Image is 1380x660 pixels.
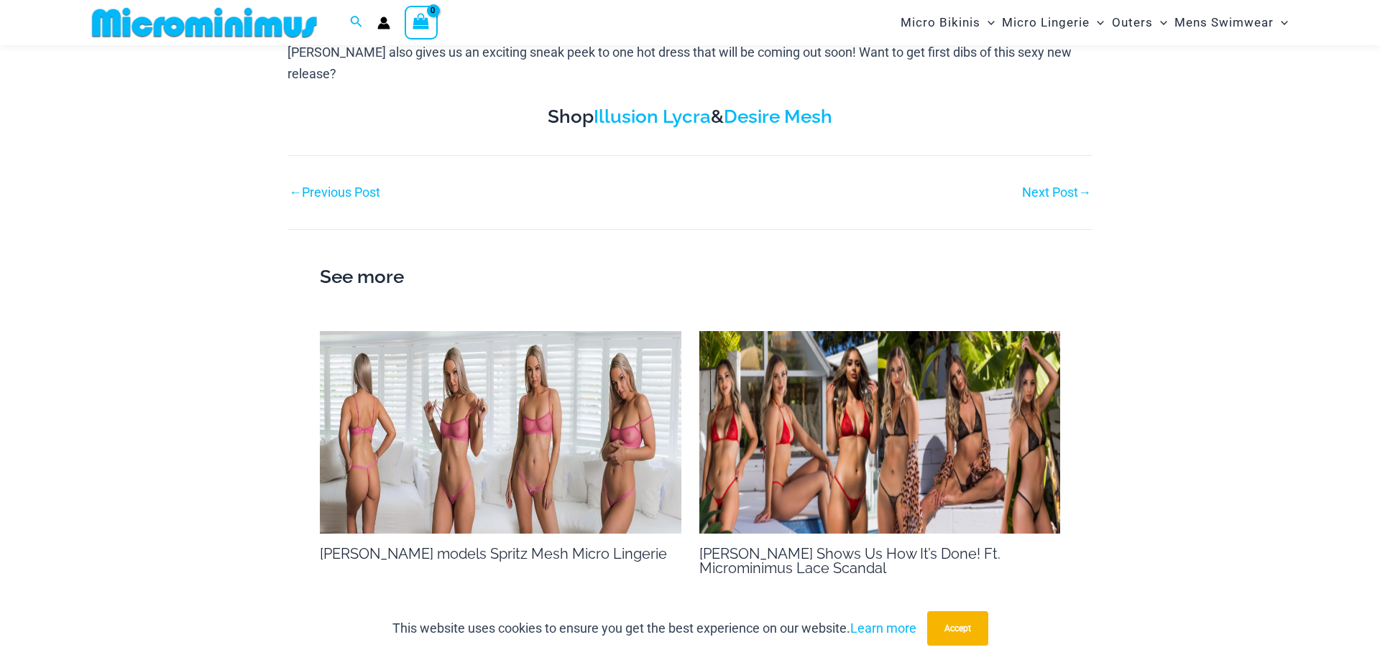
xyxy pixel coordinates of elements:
[1274,4,1288,41] span: Menu Toggle
[405,6,438,39] a: View Shopping Cart, empty
[1022,186,1091,199] a: Next Post→
[850,621,916,636] a: Learn more
[1153,4,1167,41] span: Menu Toggle
[901,4,980,41] span: Micro Bikinis
[927,611,988,646] button: Accept
[392,618,916,639] p: This website uses cookies to ensure you get the best experience on our website.
[1078,185,1091,200] span: →
[287,155,1092,203] nav: Post navigation
[699,545,1000,577] a: [PERSON_NAME] Shows Us How It’s Done! Ft. Microminimus Lace Scandal
[699,331,1061,534] img: TAYLA 2000 x 700 Thumbnail
[1002,4,1090,41] span: Micro Lingerie
[1090,4,1104,41] span: Menu Toggle
[594,106,711,127] a: Illusion Lycra
[320,262,1060,292] h2: See more
[980,4,995,41] span: Menu Toggle
[287,105,1092,129] h3: Shop &
[289,185,302,200] span: ←
[895,2,1294,43] nav: Site Navigation
[724,106,832,127] a: Desire Mesh
[320,545,667,562] a: [PERSON_NAME] models Spritz Mesh Micro Lingerie
[998,4,1108,41] a: Micro LingerieMenu ToggleMenu Toggle
[1108,4,1171,41] a: OutersMenu ToggleMenu Toggle
[1171,4,1292,41] a: Mens SwimwearMenu ToggleMenu Toggle
[1112,4,1153,41] span: Outers
[287,45,1072,81] span: [PERSON_NAME] also gives us an exciting sneak peek to one hot dress that will be coming out soon!...
[1174,4,1274,41] span: Mens Swimwear
[377,17,390,29] a: Account icon link
[289,186,380,199] a: ←Previous Post
[320,331,681,534] img: MM BTS Sammy 2000 x 700 Thumbnail 1
[897,4,998,41] a: Micro BikinisMenu ToggleMenu Toggle
[86,6,323,39] img: MM SHOP LOGO FLAT
[350,14,363,32] a: Search icon link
